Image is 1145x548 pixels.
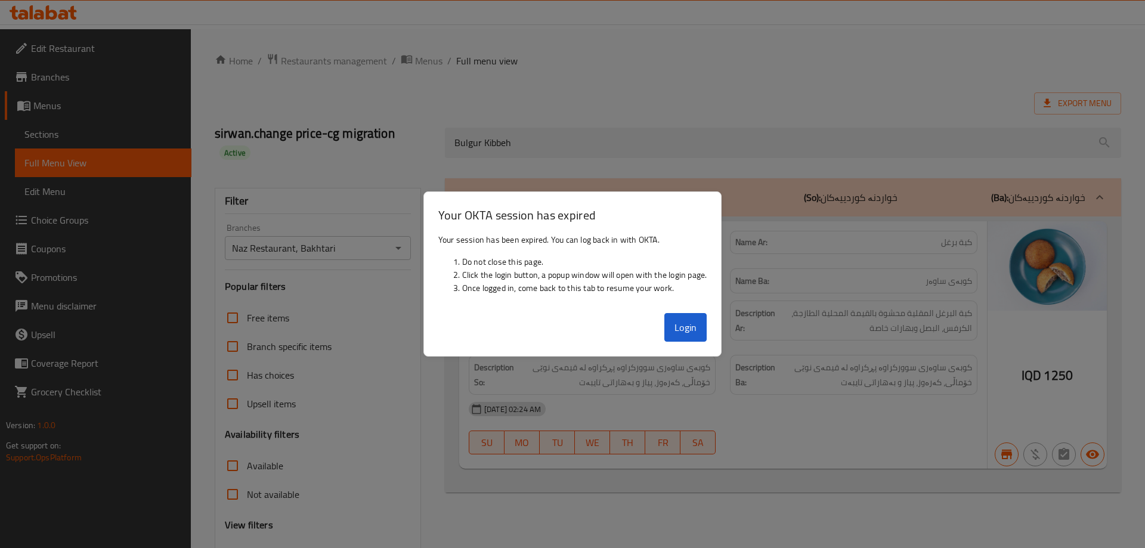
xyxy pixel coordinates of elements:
[462,281,707,295] li: Once logged in, come back to this tab to resume your work.
[462,268,707,281] li: Click the login button, a popup window will open with the login page.
[438,206,707,224] h3: Your OKTA session has expired
[664,313,707,342] button: Login
[424,228,722,308] div: Your session has been expired. You can log back in with OKTA.
[462,255,707,268] li: Do not close this page.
